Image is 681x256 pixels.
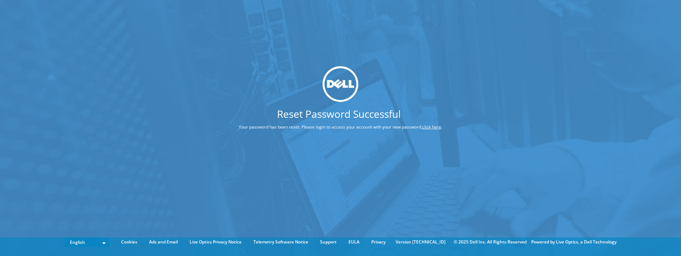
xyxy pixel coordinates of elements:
li: © 2025 Dell Inc. All Rights Reserved [450,238,530,246]
p: Your password has been reset. Please login to access your account with your new password, . [212,123,469,131]
a: Telemetry Software Notice [248,238,314,246]
a: Ads and Email [144,238,183,246]
a: Support [315,238,342,246]
a: Privacy [366,238,391,246]
a: EULA [343,238,365,246]
img: dell_svg_logo.svg [323,66,358,102]
a: click here [422,124,441,130]
h1: Reset Password Successful [212,109,466,119]
a: Live Optics Privacy Notice [184,238,247,246]
li: Version [TECHNICAL_ID] [392,238,449,246]
a: Cookies [116,238,143,246]
li: Powered by Live Optics, a Dell Technology [531,238,616,246]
